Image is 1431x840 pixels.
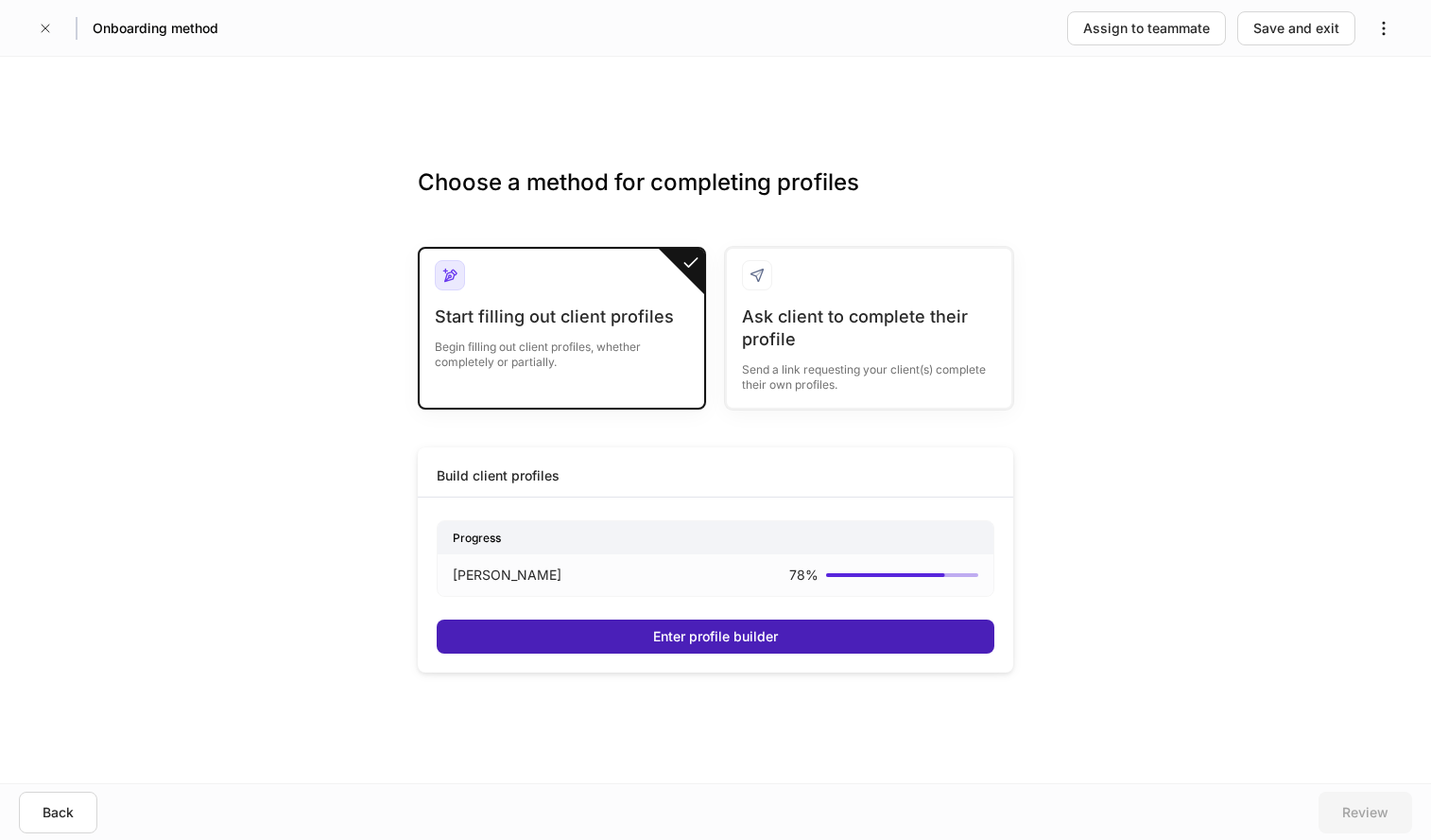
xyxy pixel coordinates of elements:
button: Back [19,792,97,833]
div: Back [43,803,74,822]
div: Start filling out client profiles [435,306,689,328]
div: Review [1342,803,1388,822]
button: Review [1319,792,1412,833]
div: Begin filling out client profiles, whether completely or partially. [435,328,689,370]
div: Enter profile builder [653,627,778,646]
button: Save and exit [1237,11,1355,45]
p: [PERSON_NAME] [453,566,561,585]
div: Save and exit [1253,19,1339,38]
div: Ask client to complete their profile [742,306,996,351]
h3: Choose a method for completing profiles [418,167,1013,228]
button: Assign to teammate [1067,11,1226,45]
div: Assign to teammate [1083,19,1210,38]
div: Progress [438,521,993,554]
h5: Onboarding method [93,19,218,38]
button: Enter profile builder [437,620,994,654]
p: 78 % [789,566,819,585]
div: Send a link requesting your client(s) complete their own profiles. [742,351,996,393]
div: Build client profiles [437,466,560,485]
